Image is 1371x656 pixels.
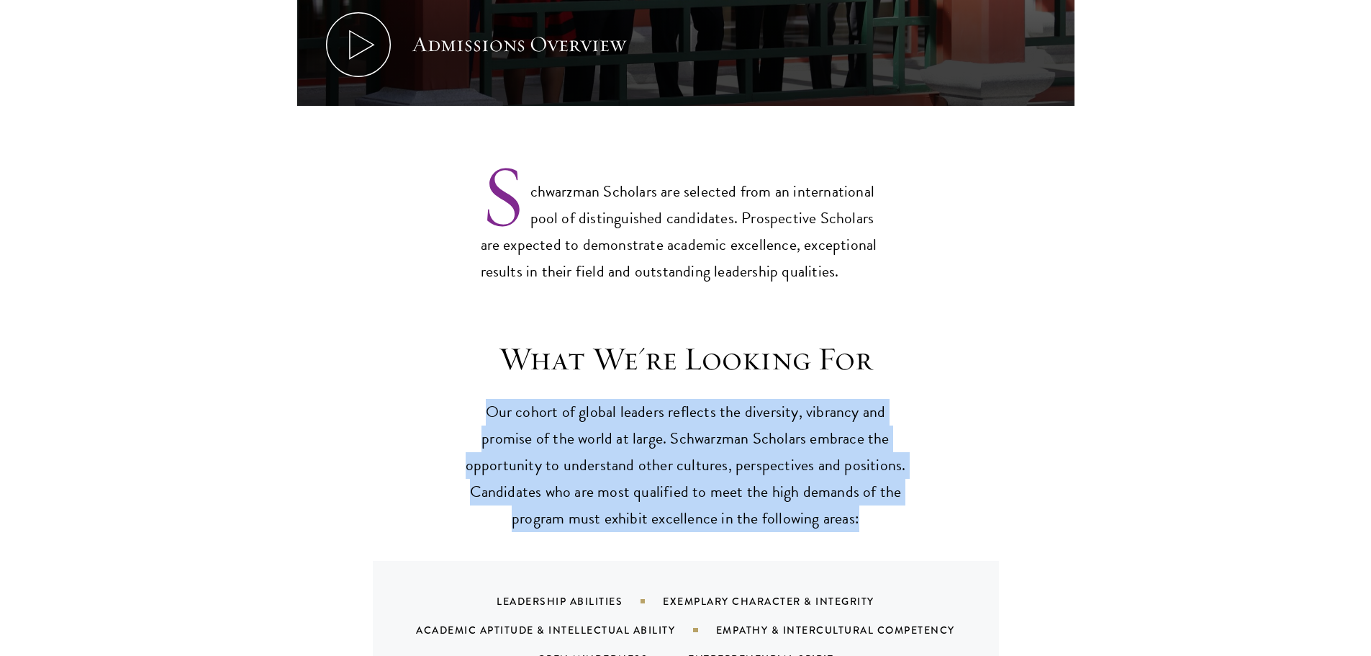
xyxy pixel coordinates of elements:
[716,623,991,637] div: Empathy & Intercultural Competency
[416,623,715,637] div: Academic Aptitude & Intellectual Ability
[663,594,910,608] div: Exemplary Character & Integrity
[463,339,909,379] h3: What We're Looking For
[497,594,663,608] div: Leadership Abilities
[481,155,891,285] p: Schwarzman Scholars are selected from an international pool of distinguished candidates. Prospect...
[412,30,626,59] div: Admissions Overview
[463,399,909,532] p: Our cohort of global leaders reflects the diversity, vibrancy and promise of the world at large. ...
